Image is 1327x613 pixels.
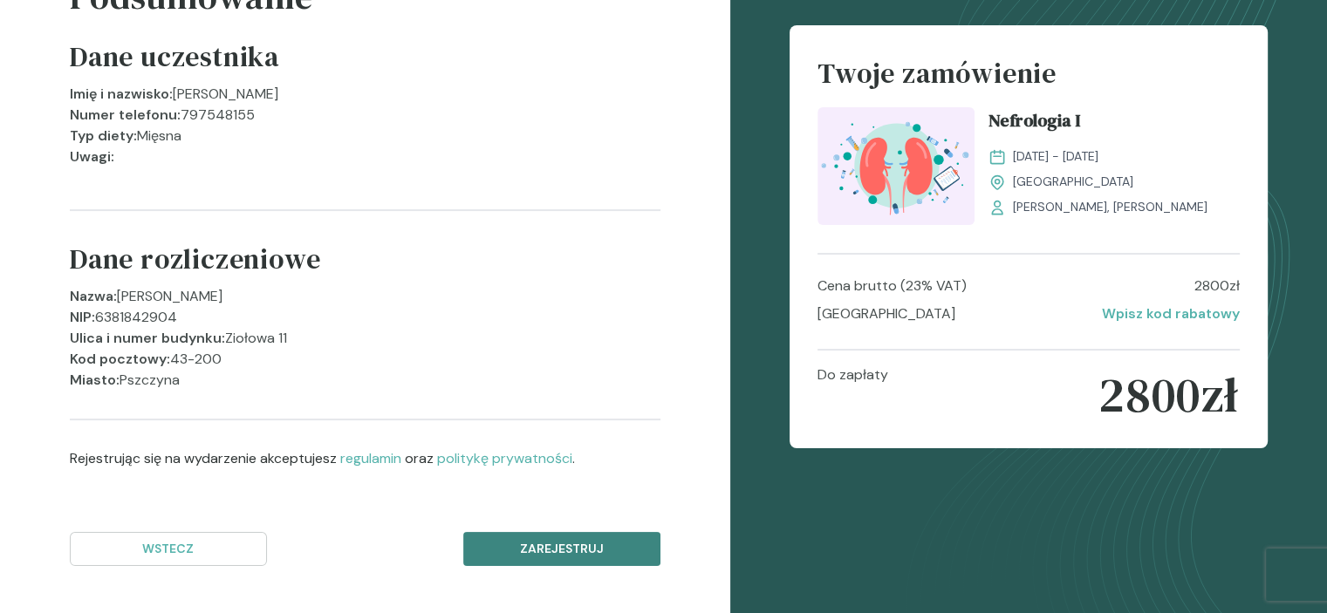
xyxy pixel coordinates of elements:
p: Wpisz kod rabatowy [1102,303,1240,324]
p: Cena brutto (23% VAT) [817,276,967,296]
a: politykę prywatności [437,449,572,467]
p: Miasto : [70,370,120,391]
img: ZpbSsR5LeNNTxNrh_Nefro_T.svg [817,107,975,225]
p: Do zapłaty [817,364,888,426]
p: [PERSON_NAME] [173,84,278,105]
p: 797548155 [181,105,255,126]
h4: Dane uczestnika [70,37,279,84]
span: [GEOGRAPHIC_DATA] [1013,173,1133,191]
p: Ziołowa 11 [225,328,287,349]
p: [GEOGRAPHIC_DATA] [817,303,955,324]
p: NIP : [70,307,95,328]
span: [PERSON_NAME], [PERSON_NAME] [1013,198,1207,216]
h4: Dane rozliczeniowe [70,239,320,286]
span: [DATE] - [DATE] [1013,147,1098,166]
p: Ulica i numer budynku : [70,328,225,349]
a: regulamin [340,449,401,467]
p: [PERSON_NAME] [117,286,222,307]
p: Pszczyna [120,370,180,391]
p: 2800 zł [1098,364,1239,426]
p: Uwagi : [70,146,114,167]
span: Nefrologia I [988,107,1080,140]
p: Mięsna [137,126,181,146]
button: Zarejestruj [463,532,660,566]
p: Imię i nazwisko : [70,84,173,105]
p: Numer telefonu : [70,105,181,126]
p: Wstecz [85,540,252,558]
h4: Twoje zamówienie [817,53,1240,107]
p: 2800 zł [1194,276,1240,296]
p: 43-200 [170,349,222,370]
p: Kod pocztowy : [70,349,170,370]
a: Nefrologia I [988,107,1240,140]
p: Typ diety : [70,126,137,146]
p: Rejestrując się na wydarzenie akceptujesz oraz . [70,448,660,469]
p: Zarejestruj [478,540,646,558]
p: Nazwa : [70,286,117,307]
p: 6381842904 [95,307,177,328]
button: Wstecz [70,532,267,566]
